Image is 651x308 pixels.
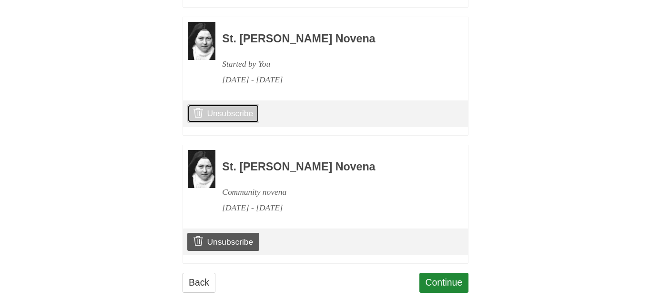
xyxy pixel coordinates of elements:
div: [DATE] - [DATE] [222,200,442,216]
div: [DATE] - [DATE] [222,72,442,88]
h3: St. [PERSON_NAME] Novena [222,161,442,173]
img: Novena image [188,150,215,188]
a: Back [183,273,215,292]
a: Continue [419,273,469,292]
div: Community novena [222,184,442,200]
a: Unsubscribe [187,233,259,251]
h3: St. [PERSON_NAME] Novena [222,33,442,45]
img: Novena image [188,22,215,60]
div: Started by You [222,56,442,72]
a: Unsubscribe [187,104,259,122]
